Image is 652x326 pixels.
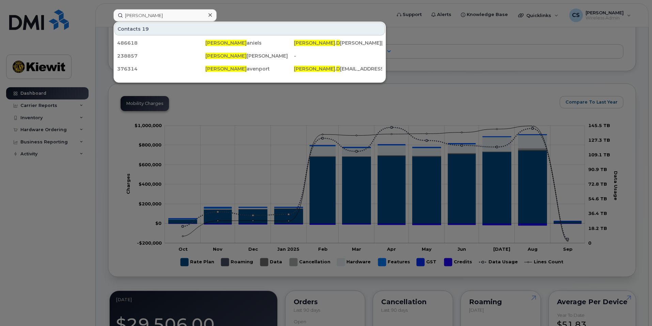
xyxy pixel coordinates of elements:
a: 486618[PERSON_NAME]aniels[PERSON_NAME].D[PERSON_NAME][EMAIL_ADDRESS][PERSON_NAME][DOMAIN_NAME] [114,37,385,49]
a: 376314[PERSON_NAME]avenport[PERSON_NAME].D[EMAIL_ADDRESS][DOMAIN_NAME] [114,63,385,75]
div: Contacts [114,22,385,35]
div: aniels [205,40,294,46]
span: [PERSON_NAME] [294,66,335,72]
iframe: Messenger [502,65,647,293]
span: [PERSON_NAME] [205,40,247,46]
div: . [EMAIL_ADDRESS][DOMAIN_NAME] [294,65,382,72]
span: D [336,40,340,46]
span: D [336,66,340,72]
div: 376314 [117,65,205,72]
div: 238857 [117,52,205,59]
iframe: Messenger Launcher [622,296,647,321]
div: avenport [205,65,294,72]
input: Find something... [113,9,217,21]
div: . [PERSON_NAME][EMAIL_ADDRESS][PERSON_NAME][DOMAIN_NAME] [294,40,382,46]
div: - [294,52,382,59]
span: [PERSON_NAME] [205,53,247,59]
span: [PERSON_NAME] [205,66,247,72]
span: 19 [142,26,149,32]
div: [PERSON_NAME] [205,52,294,59]
a: 238857[PERSON_NAME][PERSON_NAME]- [114,50,385,62]
span: [PERSON_NAME] [294,40,335,46]
div: 486618 [117,40,205,46]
